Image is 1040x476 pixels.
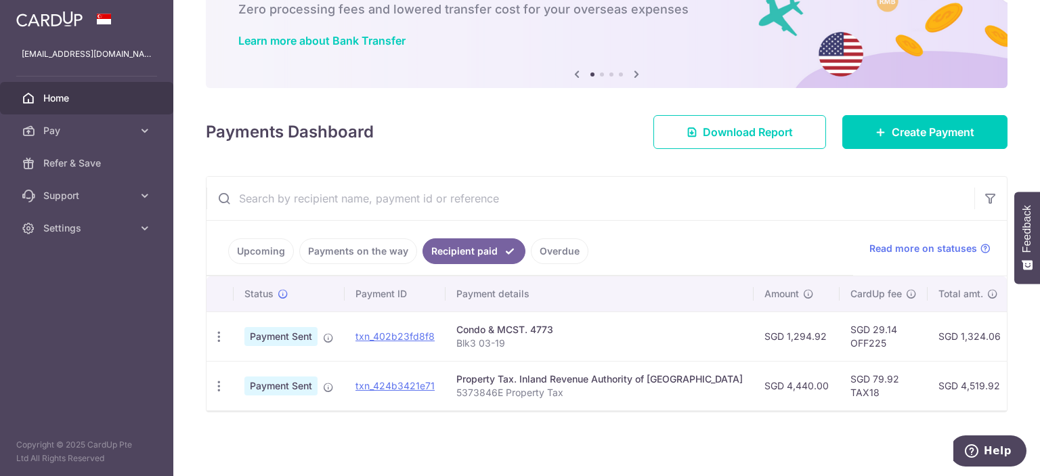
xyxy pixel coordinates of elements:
[422,238,525,264] a: Recipient paid
[43,91,133,105] span: Home
[653,115,826,149] a: Download Report
[206,120,374,144] h4: Payments Dashboard
[238,1,975,18] h6: Zero processing fees and lowered transfer cost for your overseas expenses
[345,276,446,311] th: Payment ID
[869,242,977,255] span: Read more on statuses
[850,287,902,301] span: CardUp fee
[355,380,435,391] a: txn_424b3421e71
[16,11,83,27] img: CardUp
[355,330,435,342] a: txn_402b23fd8f8
[1014,192,1040,284] button: Feedback - Show survey
[842,115,1007,149] a: Create Payment
[840,311,928,361] td: SGD 29.14 OFF225
[531,238,588,264] a: Overdue
[43,124,133,137] span: Pay
[703,124,793,140] span: Download Report
[928,361,1012,410] td: SGD 4,519.92
[953,435,1026,469] iframe: Opens a widget where you can find more information
[244,287,274,301] span: Status
[446,276,754,311] th: Payment details
[299,238,417,264] a: Payments on the way
[244,327,318,346] span: Payment Sent
[22,47,152,61] p: [EMAIL_ADDRESS][DOMAIN_NAME]
[840,361,928,410] td: SGD 79.92 TAX18
[228,238,294,264] a: Upcoming
[892,124,974,140] span: Create Payment
[456,372,743,386] div: Property Tax. Inland Revenue Authority of [GEOGRAPHIC_DATA]
[244,376,318,395] span: Payment Sent
[43,221,133,235] span: Settings
[43,189,133,202] span: Support
[938,287,983,301] span: Total amt.
[764,287,799,301] span: Amount
[754,361,840,410] td: SGD 4,440.00
[928,311,1012,361] td: SGD 1,324.06
[207,177,974,220] input: Search by recipient name, payment id or reference
[456,337,743,350] p: Blk3 03-19
[456,386,743,399] p: 5373846E Property Tax
[1021,205,1033,253] span: Feedback
[43,156,133,170] span: Refer & Save
[456,323,743,337] div: Condo & MCST. 4773
[754,311,840,361] td: SGD 1,294.92
[238,34,406,47] a: Learn more about Bank Transfer
[869,242,991,255] a: Read more on statuses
